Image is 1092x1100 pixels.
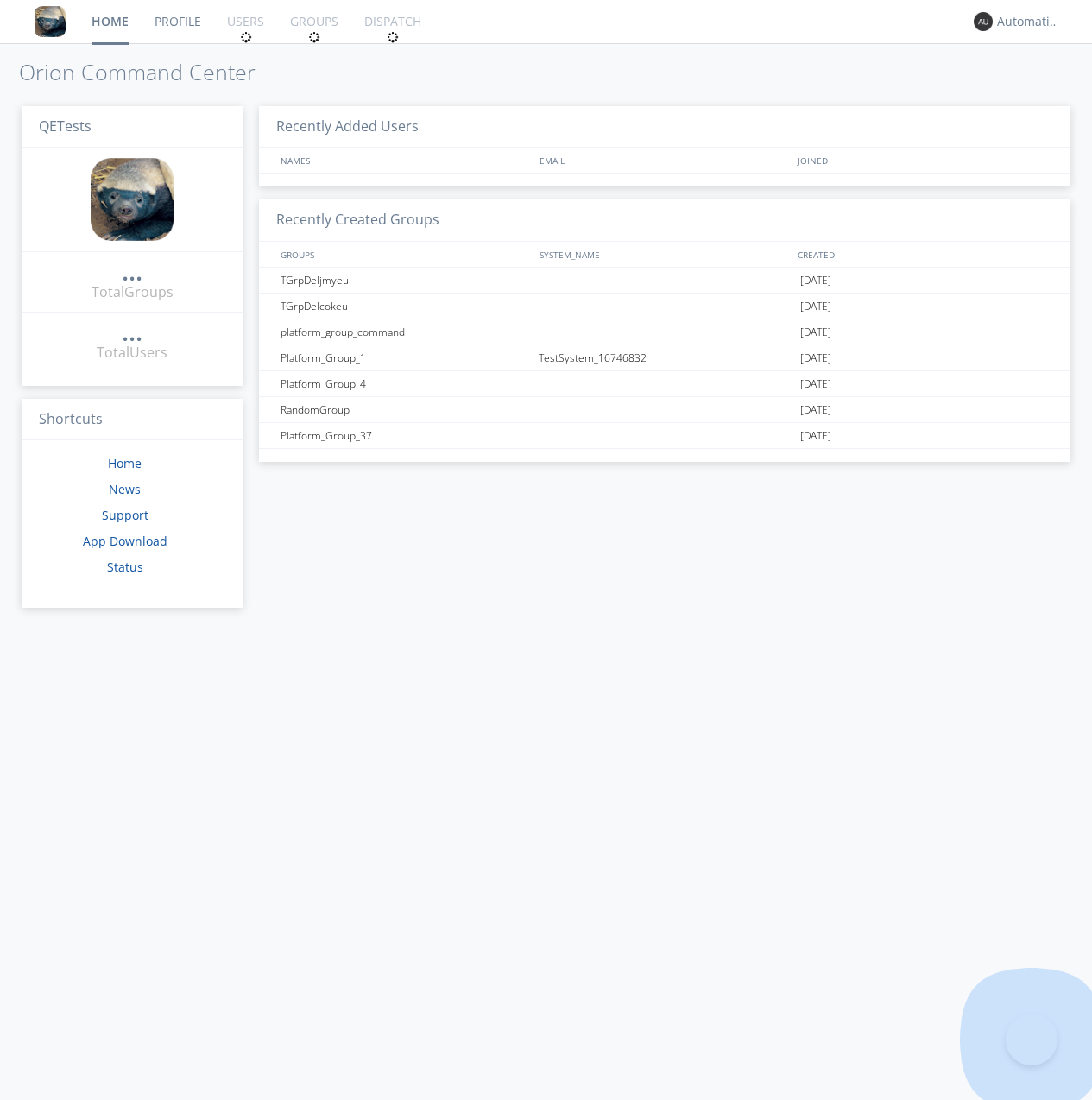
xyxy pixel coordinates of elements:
[91,158,174,241] img: 8ff700cf5bab4eb8a436322861af2272
[259,397,1070,423] a: RandomGroup[DATE]
[97,343,167,363] div: Total Users
[276,319,533,345] div: platform_group_command
[1006,1014,1057,1065] iframe: Toggle Customer Support
[109,481,141,497] a: News
[92,282,174,302] div: Total Groups
[276,345,533,370] div: Platform_Group_1
[534,345,796,370] div: TestSystem_16746832
[122,262,142,282] a: ...
[259,345,1070,371] a: Platform_Group_1TestSystem_16746832[DATE]
[259,423,1070,449] a: Platform_Group_37[DATE]
[122,262,142,280] div: ...
[276,268,533,293] div: TGrpDeljmyeu
[387,31,399,43] img: spin.svg
[22,399,243,441] h3: Shortcuts
[535,148,794,173] div: EMAIL
[259,319,1070,345] a: platform_group_command[DATE]
[800,268,831,294] span: [DATE]
[276,242,530,267] div: GROUPS
[793,148,1053,173] div: JOINED
[102,507,148,523] a: Support
[997,13,1062,30] div: Automation+0004
[800,397,831,423] span: [DATE]
[259,268,1070,294] a: TGrpDeljmyeu[DATE]
[107,559,143,575] a: Status
[276,294,533,319] div: TGrpDelcokeu
[800,371,831,397] span: [DATE]
[240,31,252,43] img: spin.svg
[308,31,320,43] img: spin.svg
[39,117,92,136] span: QETests
[122,323,142,340] div: ...
[259,106,1070,149] h3: Recently Added Users
[259,199,1070,242] h3: Recently Created Groups
[259,371,1070,397] a: Platform_Group_4[DATE]
[276,148,530,173] div: NAMES
[108,455,142,471] a: Home
[793,242,1053,267] div: CREATED
[276,371,533,396] div: Platform_Group_4
[535,242,794,267] div: SYSTEM_NAME
[974,12,993,31] img: 373638.png
[800,294,831,319] span: [DATE]
[259,294,1070,319] a: TGrpDelcokeu[DATE]
[276,423,533,448] div: Platform_Group_37
[83,533,167,549] a: App Download
[800,423,831,449] span: [DATE]
[35,6,66,37] img: 8ff700cf5bab4eb8a436322861af2272
[276,397,533,422] div: RandomGroup
[800,345,831,371] span: [DATE]
[800,319,831,345] span: [DATE]
[122,323,142,343] a: ...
